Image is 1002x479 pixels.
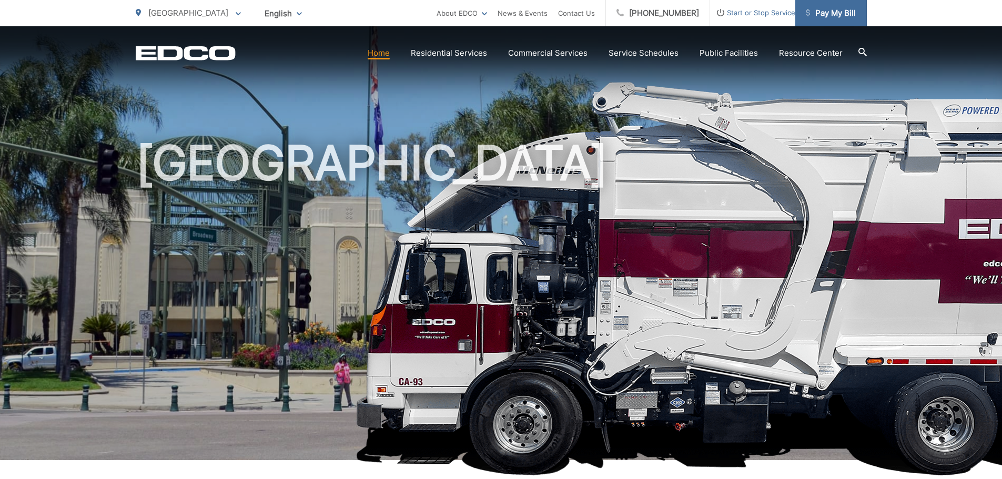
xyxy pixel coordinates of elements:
span: [GEOGRAPHIC_DATA] [148,8,228,18]
a: Commercial Services [508,47,588,59]
a: EDCD logo. Return to the homepage. [136,46,236,60]
a: Service Schedules [609,47,679,59]
a: Public Facilities [700,47,758,59]
a: Resource Center [779,47,843,59]
h1: [GEOGRAPHIC_DATA] [136,137,867,470]
a: News & Events [498,7,548,19]
a: Residential Services [411,47,487,59]
a: Home [368,47,390,59]
a: About EDCO [437,7,487,19]
a: Contact Us [558,7,595,19]
span: English [257,4,310,23]
span: Pay My Bill [806,7,856,19]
